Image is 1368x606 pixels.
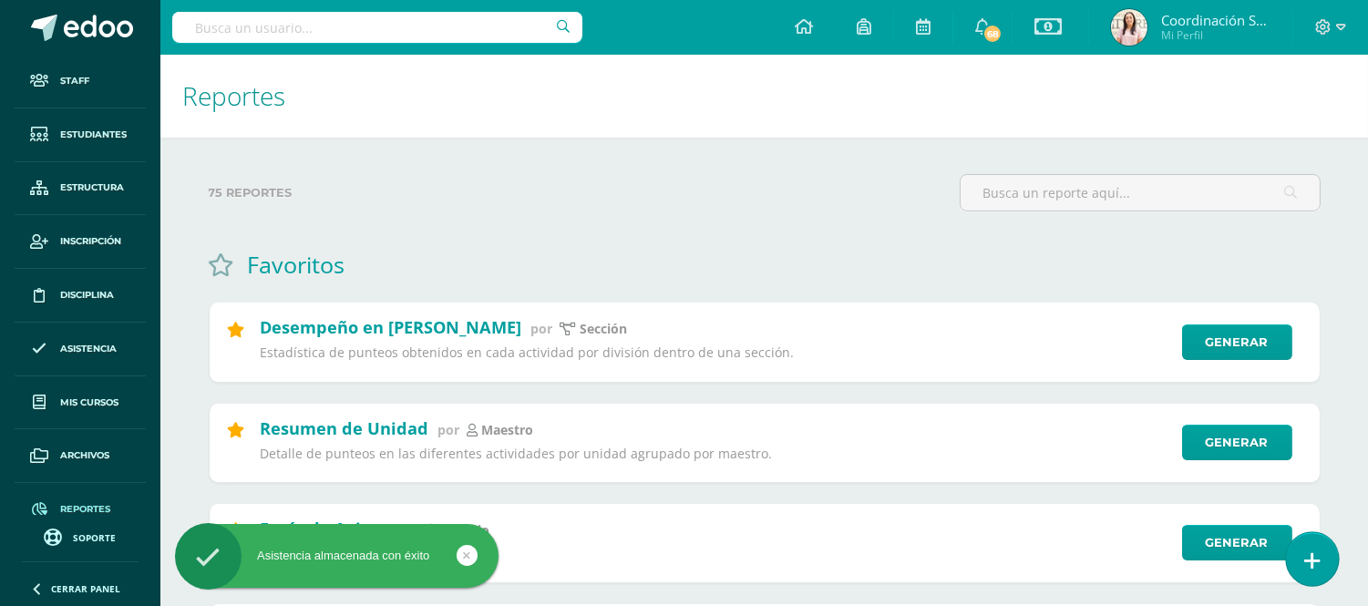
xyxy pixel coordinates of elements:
span: Estudiantes [60,128,127,142]
a: Estructura [15,162,146,216]
span: Estructura [60,180,124,195]
h2: Envío de Avisos [261,518,388,539]
span: Reportes [182,78,285,113]
a: Staff [15,55,146,108]
a: Asistencia [15,323,146,376]
span: Soporte [74,531,117,544]
a: Mis cursos [15,376,146,430]
span: Disciplina [60,288,114,303]
label: 75 reportes [209,174,945,211]
input: Busca un usuario... [172,12,582,43]
span: Mis cursos [60,395,118,410]
a: Estudiantes [15,108,146,162]
a: Generar [1182,525,1292,560]
img: d2942744f9c745a4cff7aa76c081e4cf.png [1111,9,1147,46]
span: Mi Perfil [1161,27,1270,43]
h1: Favoritos [248,249,345,280]
a: Reportes [15,483,146,537]
span: 68 [982,24,1003,44]
span: Reportes [60,502,110,517]
a: Inscripción [15,215,146,269]
div: Asistencia almacenada con éxito [175,548,499,564]
span: Asistencia [60,342,117,356]
a: Generar [1182,425,1292,460]
span: Cerrar panel [51,582,120,595]
p: Detalle de punteos en las diferentes actividades por unidad agrupado por maestro. [261,446,1170,462]
a: Generar [1182,324,1292,360]
a: Archivos [15,429,146,483]
span: por [397,521,419,539]
p: Estadística de punteos obtenidos en cada actividad por división dentro de una sección. [261,344,1170,361]
p: Usuario [441,522,490,539]
h2: Resumen de Unidad [261,417,429,439]
p: sección [581,321,628,337]
input: Busca un reporte aquí... [961,175,1320,211]
span: Archivos [60,448,109,463]
h2: Desempeño en [PERSON_NAME] [261,316,522,338]
span: por [531,320,553,337]
span: Staff [60,74,89,88]
p: Notificaiones enviadas por usuario. [261,546,1170,562]
p: maestro [482,422,534,438]
a: Soporte [22,524,139,549]
span: por [438,421,460,438]
a: Disciplina [15,269,146,323]
span: Inscripción [60,234,121,249]
span: Coordinación Secundaria [1161,11,1270,29]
